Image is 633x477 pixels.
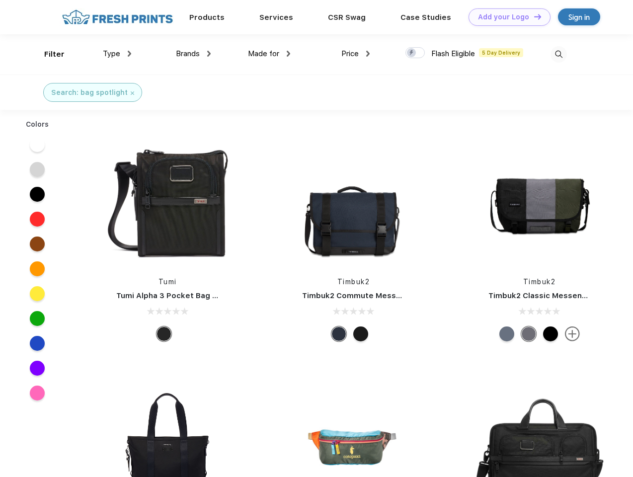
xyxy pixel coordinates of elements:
[353,326,368,341] div: Eco Black
[568,11,590,23] div: Sign in
[499,326,514,341] div: Eco Lightbeam
[128,51,131,57] img: dropdown.png
[478,13,529,21] div: Add your Logo
[431,49,475,58] span: Flash Eligible
[287,135,419,267] img: func=resize&h=266
[474,135,606,267] img: func=resize&h=266
[189,13,225,22] a: Products
[157,326,171,341] div: Black
[158,278,177,286] a: Tumi
[302,291,435,300] a: Timbuk2 Commute Messenger Bag
[558,8,600,25] a: Sign in
[543,326,558,341] div: Eco Black
[551,46,567,63] img: desktop_search.svg
[521,326,536,341] div: Eco Army Pop
[103,49,120,58] span: Type
[18,119,57,130] div: Colors
[523,278,556,286] a: Timbuk2
[51,87,128,98] div: Search: bag spotlight
[287,51,290,57] img: dropdown.png
[488,291,612,300] a: Timbuk2 Classic Messenger Bag
[116,291,233,300] a: Tumi Alpha 3 Pocket Bag Small
[565,326,580,341] img: more.svg
[44,49,65,60] div: Filter
[331,326,346,341] div: Eco Nautical
[59,8,176,26] img: fo%20logo%202.webp
[366,51,370,57] img: dropdown.png
[131,91,134,95] img: filter_cancel.svg
[207,51,211,57] img: dropdown.png
[479,48,523,57] span: 5 Day Delivery
[101,135,234,267] img: func=resize&h=266
[341,49,359,58] span: Price
[337,278,370,286] a: Timbuk2
[176,49,200,58] span: Brands
[534,14,541,19] img: DT
[248,49,279,58] span: Made for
